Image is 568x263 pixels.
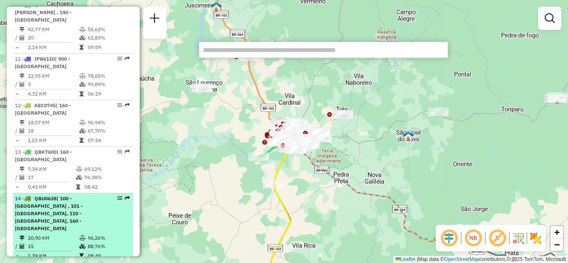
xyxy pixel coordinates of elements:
[281,126,301,135] div: Atividade não roteirizada - EDYLAINE DA SILVA SO
[15,43,19,52] td: =
[87,127,129,135] td: 67,70%
[487,228,507,248] span: Exibir rótulo
[27,118,79,127] td: 18,57 KM
[117,103,122,108] em: Opções
[211,1,222,12] img: JUSCIMEIRA
[27,183,76,191] td: 0,43 KM
[439,228,459,248] span: Ocultar deslocamento
[117,149,122,154] em: Opções
[554,227,560,237] span: +
[15,34,19,42] td: /
[27,43,79,52] td: 2,14 KM
[79,236,86,241] i: % de utilização do peso
[27,136,79,145] td: 1,03 KM
[20,27,25,32] i: Distância Total
[87,118,129,127] td: 96,94%
[79,35,86,40] i: % de utilização da cubagem
[84,173,129,182] td: 76,38%
[15,183,19,191] td: =
[15,195,83,231] span: 14 -
[545,94,566,103] div: Atividade não roteirizada - PANIFICADORA SHALON
[76,167,82,172] i: % de utilização do peso
[191,84,212,92] div: Atividade não roteirizada - IVONETE MORAES FARIA
[286,119,307,128] div: Atividade não roteirizada - LUCAS GOMES TONELLI
[87,234,129,242] td: 96,26%
[15,149,72,162] span: 13 -
[511,231,525,245] img: Fluxo de ruas
[27,234,79,242] td: 20,90 KM
[27,34,79,42] td: 20
[27,25,79,34] td: 42,77 KM
[87,34,129,42] td: 62,83%
[27,252,79,260] td: 1,39 KM
[20,236,25,241] i: Distância Total
[20,120,25,125] i: Distância Total
[87,43,129,52] td: 09:09
[79,244,86,249] i: % de utilização da cubagem
[146,10,163,29] a: Nova sessão e pesquisa
[554,239,560,250] span: −
[79,120,86,125] i: % de utilização do peso
[125,196,130,201] em: Rota exportada
[15,242,19,251] td: /
[20,35,25,40] i: Total de Atividades
[27,80,79,88] td: 3
[20,82,25,87] i: Total de Atividades
[192,84,212,92] div: Atividade não roteirizada - MARCELO MIKIO MATSUN
[20,74,25,79] i: Distância Total
[15,2,72,23] span: | 131 - [PERSON_NAME] , 140 - [GEOGRAPHIC_DATA]
[79,45,84,50] i: Tempo total em rota
[444,256,479,262] a: OpenStreetMap
[15,195,83,231] span: | 100 - [GEOGRAPHIC_DATA] , 101 - [GEOGRAPHIC_DATA], 110 - [GEOGRAPHIC_DATA], 160 - [GEOGRAPHIC_D...
[79,128,86,133] i: % de utilização da cubagem
[125,103,130,108] em: Rota exportada
[35,149,57,155] span: QBK7600
[87,242,129,251] td: 88,76%
[463,228,483,248] span: Ocultar NR
[79,91,84,96] i: Tempo total em rota
[20,175,25,180] i: Total de Atividades
[20,128,25,133] i: Total de Atividades
[87,90,129,98] td: 06:29
[15,136,19,145] td: =
[15,80,19,88] td: /
[35,195,57,202] span: QBU0638
[551,226,563,238] a: Zoom in
[529,231,542,245] img: Exibir/Ocultar setores
[27,165,76,173] td: 7,34 KM
[35,102,56,108] span: KEC0745
[395,256,415,262] a: Leaflet
[403,130,414,141] img: SÃO JOSÉ DO POVO
[87,25,129,34] td: 55,62%
[27,127,79,135] td: 18
[84,165,129,173] td: 69,12%
[87,252,129,260] td: 08:49
[15,173,19,182] td: /
[79,27,86,32] i: % de utilização do peso
[239,52,260,61] div: Atividade não roteirizada - YASMIN PEROLA RODRIGUES
[282,124,303,133] div: Atividade não roteirizada - 62.654.429 DELSON PEREIRA GOMES
[27,173,76,182] td: 17
[285,125,306,133] div: Atividade não roteirizada - GILMAR DOS SANTOS G
[87,136,129,145] td: 07:54
[289,125,309,133] div: Atividade não roteirizada - LUCAS HENRIQUE
[87,72,129,80] td: 78,65%
[20,167,25,172] i: Distância Total
[35,56,55,62] span: IPB6110
[15,127,19,135] td: /
[125,149,130,154] em: Rota exportada
[125,56,130,61] em: Rota exportada
[87,80,129,88] td: 99,89%
[15,90,19,98] td: =
[285,125,306,133] div: Atividade não roteirizada - HUGO GUIMARAES LOPES
[15,2,72,23] span: 10 -
[27,72,79,80] td: 12,95 KM
[417,256,418,262] span: |
[20,244,25,249] i: Total de Atividades
[308,129,329,137] div: Atividade não roteirizada - LEIDYANA TELES MACHA
[551,238,563,251] a: Zoom out
[79,82,86,87] i: % de utilização da cubagem
[547,92,568,101] div: Atividade não roteirizada - JAIRO OLIVEIRA DOURA
[541,10,558,27] a: Exibir filtros
[15,56,70,69] span: 11 -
